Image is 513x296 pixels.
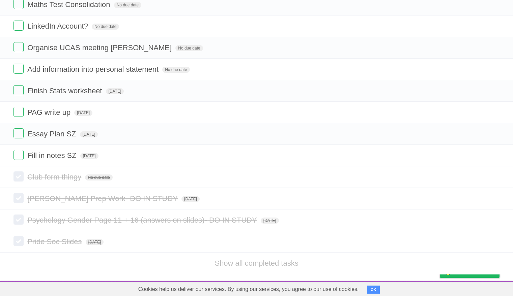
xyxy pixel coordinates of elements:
[261,218,279,224] span: [DATE]
[27,108,72,117] span: PAG write up
[181,196,200,202] span: [DATE]
[13,150,24,160] label: Done
[27,87,104,95] span: Finish Stats worksheet
[74,110,92,116] span: [DATE]
[86,239,104,245] span: [DATE]
[367,286,380,294] button: OK
[80,131,98,137] span: [DATE]
[175,45,203,51] span: No due date
[114,2,141,8] span: No due date
[106,88,124,94] span: [DATE]
[13,193,24,203] label: Done
[13,85,24,95] label: Done
[92,24,119,30] span: No due date
[27,65,160,73] span: Add information into personal statement
[13,21,24,31] label: Done
[162,67,190,73] span: No due date
[27,0,112,9] span: Maths Test Consolidation
[13,215,24,225] label: Done
[27,194,179,203] span: [PERSON_NAME] Prep Work- DO IN STUDY
[27,43,173,52] span: Organise UCAS meeting [PERSON_NAME]
[27,237,83,246] span: Pride Soc Slides
[27,173,83,181] span: Club form thingy
[27,22,90,30] span: LinkedIn Account?
[13,42,24,52] label: Done
[85,174,112,180] span: No due date
[80,153,98,159] span: [DATE]
[13,171,24,182] label: Done
[454,266,496,277] span: Buy me a coffee
[132,283,366,296] span: Cookies help us deliver our services. By using our services, you agree to our use of cookies.
[13,64,24,74] label: Done
[13,236,24,246] label: Done
[27,151,78,160] span: Fill in notes SZ
[13,107,24,117] label: Done
[215,259,298,267] a: Show all completed tasks
[27,130,78,138] span: Essay Plan SZ
[27,216,258,224] span: Psychology Gender Page 11 + 16 (answers on slides)- DO IN STUDY
[13,128,24,138] label: Done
